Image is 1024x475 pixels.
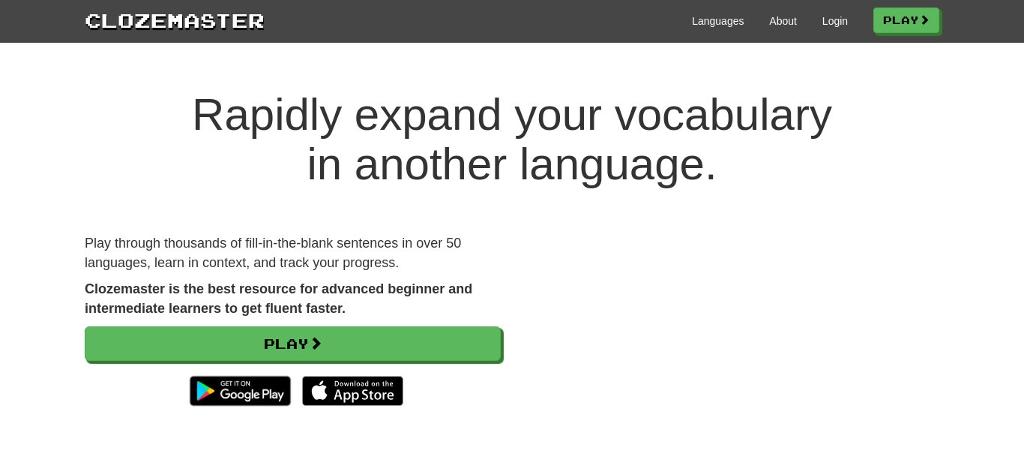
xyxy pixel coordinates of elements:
img: Get it on Google Play [182,368,298,413]
a: Play [85,326,501,361]
a: About [769,14,797,29]
a: Languages [692,14,744,29]
a: Clozemaster [85,6,265,34]
a: Login [822,14,848,29]
p: Play through thousands of fill-in-the-blank sentences in over 50 languages, learn in context, and... [85,234,501,272]
a: Play [873,8,939,33]
img: Download_on_the_App_Store_Badge_US-UK_135x40-25178aeef6eb6b83b96f5f2d004eda3bffbb37122de64afbaef7... [302,376,403,406]
strong: Clozemaster is the best resource for advanced beginner and intermediate learners to get fluent fa... [85,281,472,316]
